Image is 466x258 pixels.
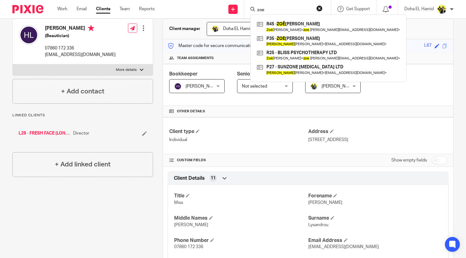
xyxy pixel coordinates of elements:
label: Show empty fields [391,157,427,163]
p: Linked clients [12,113,153,118]
input: Search [257,7,312,13]
span: [PERSON_NAME] [308,200,342,205]
a: Reports [139,6,155,12]
h5: (Beautician) [45,33,116,39]
p: [EMAIL_ADDRESS][DOMAIN_NAME] [45,52,116,58]
span: Get Support [346,7,370,11]
img: svg%3E [19,25,39,45]
h4: CUSTOM FIELDS [169,158,308,163]
p: Master code for secure communications and files [168,43,275,49]
span: Lysandrou [308,223,328,227]
img: Doha-Starbridge.jpg [437,4,447,14]
h4: + Add contact [61,87,104,96]
a: Work [57,6,67,12]
p: 07860 172 336 [45,45,116,51]
h4: [PERSON_NAME] [45,25,116,33]
span: Not selected [242,84,267,88]
img: svg%3E [174,83,182,90]
h4: Address [308,128,447,135]
span: 11 [211,175,216,181]
h4: Forename [308,193,442,199]
img: Pixie [12,5,43,13]
a: Team [120,6,130,12]
span: Other details [177,109,205,114]
p: Individual [169,137,308,143]
img: Doha-Starbridge.jpg [212,25,219,32]
h4: Title [174,193,308,199]
span: 07860 172 336 [174,245,203,249]
h4: Phone Number [174,237,308,244]
span: Team assignments [177,56,214,61]
span: Miss [174,200,183,205]
h4: Middle Names [174,215,308,221]
span: Senior Accountant [237,71,280,76]
a: L29 - FRESH FACE (LONDON) LTD [19,130,70,136]
p: More details [116,67,137,72]
h3: Client manager [169,26,200,32]
a: Clients [96,6,110,12]
h4: Email Address [308,237,442,244]
h4: Client type [169,128,308,135]
p: Doha EL Hamid [404,6,434,12]
span: [EMAIL_ADDRESS][DOMAIN_NAME] [308,245,379,249]
h4: Surname [308,215,442,221]
span: Bookkeeper [169,71,198,76]
div: L67 [424,42,432,49]
span: Client Details [174,175,205,182]
p: [STREET_ADDRESS] [308,137,447,143]
h4: + Add linked client [55,160,111,169]
img: Dennis-Starbridge.jpg [310,83,318,90]
button: Clear [316,5,323,11]
span: [PERSON_NAME] [186,84,220,88]
span: [PERSON_NAME] [174,223,208,227]
span: [PERSON_NAME] [322,84,356,88]
span: Director [73,130,89,136]
i: Primary [88,25,94,31]
a: Email [77,6,87,12]
span: Doha EL Hamid [223,27,253,31]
